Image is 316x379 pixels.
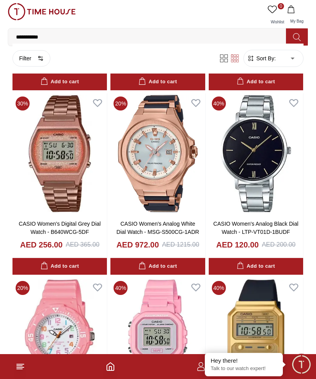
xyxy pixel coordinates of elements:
[212,97,226,111] span: 40 %
[20,239,63,250] h4: AED 256.00
[209,74,303,90] button: Add to cart
[268,20,287,24] span: Wishlist
[110,74,205,90] button: Add to cart
[209,258,303,275] button: Add to cart
[12,74,107,90] button: Add to cart
[19,221,101,235] a: CASIO Women's Digital Grey Dial Watch - B640WCG-5DF
[216,239,259,250] h4: AED 120.00
[116,239,159,250] h4: AED 972.00
[12,50,50,67] button: Filter
[117,221,199,235] a: CASIO Women's Analog White Dial Watch - MSG-S500CG-1ADR
[138,262,177,271] div: Add to cart
[262,240,295,249] div: AED 200.00
[110,93,205,214] img: CASIO Women's Analog White Dial Watch - MSG-S500CG-1ADR
[291,354,312,375] div: Chat Widget
[237,262,275,271] div: Add to cart
[12,93,107,214] img: CASIO Women's Digital Grey Dial Watch - B640WCG-5DF
[278,3,284,9] span: 0
[66,240,99,249] div: AED 365.00
[286,3,308,28] button: My Bag
[287,19,307,23] span: My Bag
[41,77,79,86] div: Add to cart
[209,93,303,214] img: CASIO Women's Analog Black Dial Watch - LTP-VT01D-1BUDF
[114,97,128,111] span: 20 %
[213,221,298,235] a: CASIO Women's Analog Black Dial Watch - LTP-VT01D-1BUDF
[247,54,276,62] button: Sort By:
[162,240,199,249] div: AED 1215.00
[266,3,286,28] a: 0Wishlist
[211,365,277,372] p: Talk to our watch expert!
[106,362,115,371] a: Home
[138,77,177,86] div: Add to cart
[41,262,79,271] div: Add to cart
[114,281,128,295] span: 40 %
[16,281,30,295] span: 20 %
[8,3,76,20] img: ...
[212,281,226,295] span: 40 %
[237,77,275,86] div: Add to cart
[16,97,30,111] span: 30 %
[12,258,107,275] button: Add to cart
[211,357,277,365] div: Hey there!
[255,54,276,62] span: Sort By:
[110,258,205,275] button: Add to cart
